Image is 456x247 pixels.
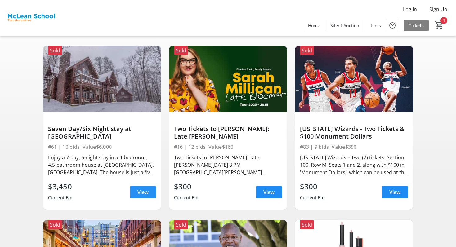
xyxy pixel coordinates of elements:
[424,4,452,14] button: Sign Up
[137,188,149,196] span: View
[308,22,320,29] span: Home
[303,20,325,31] a: Home
[263,188,275,196] span: View
[369,22,381,29] span: Items
[300,154,408,176] div: [US_STATE] Wizards – Two (2) tickets, Section 100, Row M, Seats 1 and 2, along with $100 in 'Monu...
[48,143,156,151] div: #61 | 10 bids | Value $6,000
[300,220,314,229] div: Sold
[48,220,62,229] div: Sold
[295,46,413,112] img: Washington Wizards - Two Tickets & $100 Monument Dollars
[386,19,399,32] button: Help
[429,6,447,13] span: Sign Up
[300,125,408,140] div: [US_STATE] Wizards - Two Tickets & $100 Monument Dollars
[364,20,386,31] a: Items
[43,46,161,112] img: Seven Day/Six Night stay at Deep Creek Lake
[300,143,408,151] div: #83 | 9 bids | Value $350
[174,46,188,55] div: Sold
[325,20,364,31] a: Silent Auction
[300,181,325,192] div: $300
[48,125,156,140] div: Seven Day/Six Night stay at [GEOGRAPHIC_DATA]
[174,220,188,229] div: Sold
[169,46,287,112] img: Two Tickets to Sarah Millican: Late Bloomer
[174,154,282,176] div: Two Tickets to [PERSON_NAME]: Late [PERSON_NAME][DATE] 8 PM [GEOGRAPHIC_DATA][PERSON_NAME][US_STA...
[409,22,424,29] span: Tickets
[434,20,445,31] button: Cart
[4,2,59,33] img: McLean School's Logo
[174,143,282,151] div: #16 | 12 bids | Value $160
[48,154,156,176] div: Enjoy a 7-day, 6-night stay in a 4-bedroom, 4.5-bathroom house at [GEOGRAPHIC_DATA], [GEOGRAPHIC_...
[48,181,73,192] div: $3,450
[48,46,62,55] div: Sold
[398,4,422,14] button: Log In
[174,192,199,203] div: Current Bid
[174,181,199,192] div: $300
[300,46,314,55] div: Sold
[256,186,282,198] a: View
[48,192,73,203] div: Current Bid
[382,186,408,198] a: View
[130,186,156,198] a: View
[389,188,400,196] span: View
[404,20,429,31] a: Tickets
[300,192,325,203] div: Current Bid
[330,22,359,29] span: Silent Auction
[174,125,282,140] div: Two Tickets to [PERSON_NAME]: Late [PERSON_NAME]
[403,6,417,13] span: Log In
